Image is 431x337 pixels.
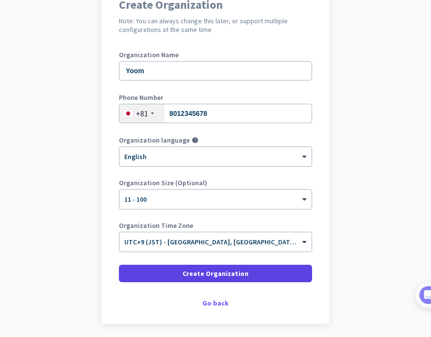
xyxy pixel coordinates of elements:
[119,265,312,282] button: Create Organization
[182,269,249,278] span: Create Organization
[119,104,312,123] input: 3-1234-5678
[119,137,190,144] label: Organization language
[136,109,148,118] div: +81
[119,16,312,34] h2: Note: You can always change this later, or support multiple configurations at the same time
[119,179,312,186] label: Organization Size (Optional)
[119,300,312,306] div: Go back
[119,51,312,58] label: Organization Name
[192,137,199,144] i: help
[119,61,312,80] input: What is the name of your organization?
[119,94,312,101] label: Phone Number
[119,222,312,229] label: Organization Time Zone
